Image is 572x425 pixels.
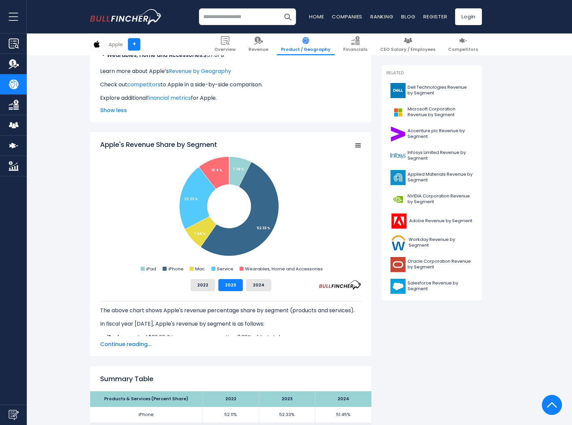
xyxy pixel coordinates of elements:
img: INFY logo [390,148,406,163]
th: 2023 [259,391,315,407]
span: Salesforce Revenue by Segment [408,280,473,292]
span: Show less [100,106,361,114]
span: Continue reading... [100,340,361,348]
span: Financials [343,47,367,53]
tspan: 7.38 % [233,167,244,172]
button: 2023 [218,279,243,291]
button: 2022 [191,279,215,291]
th: 2024 [315,391,371,407]
a: Oracle Corporation Revenue by Segment [386,255,477,274]
a: Revenue [244,33,272,55]
h2: Summary Table [100,374,361,384]
td: 51.45% [315,407,371,423]
tspan: Apple's Revenue Share by Segment [100,140,217,149]
img: MSFT logo [390,105,406,120]
li: $37.01 B [100,51,361,59]
span: Product / Geography [281,47,331,53]
a: NVIDIA Corporation Revenue by Segment [386,190,477,208]
td: 52.11% [203,407,259,423]
img: NVDA logo [390,192,406,207]
b: iPad [107,333,119,341]
tspan: 22.23 % [184,196,198,201]
td: 52.33% [259,407,315,423]
p: Related [386,70,477,76]
span: CEO Salary / Employees [380,47,435,53]
span: Infosys Limited Revenue by Segment [408,150,473,161]
tspan: 52.33 % [257,226,270,231]
tspan: 7.66 % [194,231,206,236]
span: Oracle Corporation Revenue by Segment [408,259,473,270]
img: AMAT logo [390,170,406,185]
a: Salesforce Revenue by Segment [386,277,477,295]
span: Workday Revenue by Segment [409,237,473,248]
button: 2024 [246,279,271,291]
a: competitors [127,81,160,88]
a: Applied Materials Revenue by Segment [386,168,477,187]
svg: Apple's Revenue Share by Segment [100,140,361,274]
span: Accenture plc Revenue by Segment [408,128,473,140]
a: Infosys Limited Revenue by Segment [386,147,477,165]
img: ACN logo [390,126,406,142]
p: In fiscal year [DATE], Apple's revenue by segment is as follows: [100,320,361,328]
img: ADBE logo [390,214,407,229]
span: Dell Technologies Revenue by Segment [408,85,473,96]
a: Competitors [444,33,482,55]
img: DELL logo [390,83,406,98]
span: Competitors [448,47,478,53]
a: Dell Technologies Revenue by Segment [386,81,477,100]
a: CEO Salary / Employees [376,33,439,55]
a: financial metrics [147,94,191,102]
img: CRM logo [390,279,406,294]
img: AAPL logo [90,38,103,51]
a: Microsoft Corporation Revenue by Segment [386,103,477,121]
a: Adobe Revenue by Segment [386,212,477,230]
a: Workday Revenue by Segment [386,234,477,252]
a: Accenture plc Revenue by Segment [386,125,477,143]
button: Search [279,8,296,25]
a: Go to homepage [90,9,162,24]
p: Explore additional for Apple. [100,94,361,102]
img: ORCL logo [390,257,406,272]
span: Overview [214,47,236,53]
a: Financials [339,33,371,55]
a: Register [423,13,447,20]
text: Wearables, Home and Accessories [245,266,323,272]
span: Microsoft Corporation Revenue by Segment [408,106,473,118]
text: Service [217,266,233,272]
img: bullfincher logo [90,9,162,24]
a: Companies [332,13,362,20]
a: Revenue by Geography [169,67,231,75]
a: Overview [210,33,240,55]
span: Adobe Revenue by Segment [409,218,472,224]
img: WDAY logo [390,235,407,250]
td: iPhone [90,407,203,423]
div: Apple [109,40,123,48]
a: Home [309,13,324,20]
span: NVIDIA Corporation Revenue by Segment [408,193,473,205]
a: Login [455,8,482,25]
text: iPad [146,266,156,272]
a: + [128,38,140,51]
p: The above chart shows Apple's revenue percentage share by segment (products and services). [100,307,361,315]
tspan: 10.4 % [211,168,222,173]
li: generated $28.30 B in revenue, representing 7.38% of its total revenue. [100,333,361,341]
span: Applied Materials Revenue by Segment [408,172,473,183]
text: Mac [195,266,205,272]
th: Products & Services (Percent Share) [90,391,203,407]
th: 2022 [203,391,259,407]
p: Learn more about Apple’s [100,67,361,75]
div: The for Apple is the iPhone, which represents 52.33% of its total revenue. The for Apple is the i... [100,301,361,406]
text: iPhone [168,266,184,272]
span: Revenue [248,47,268,53]
p: Check out to Apple in a side-by-side comparison. [100,81,361,89]
a: Ranking [370,13,393,20]
a: Blog [401,13,415,20]
a: Product / Geography [277,33,335,55]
